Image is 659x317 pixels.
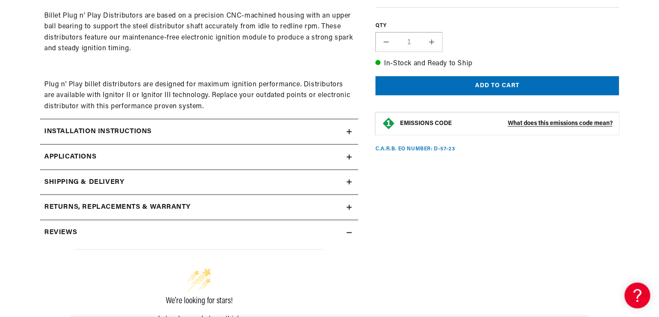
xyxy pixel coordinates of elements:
[382,117,396,131] img: Emissions code
[375,76,619,96] button: Add to cart
[44,227,77,238] h2: Reviews
[40,119,358,144] summary: Installation instructions
[400,120,613,128] button: EMISSIONS CODEWhat does this emissions code mean?
[375,58,619,70] p: In-Stock and Ready to Ship
[40,195,358,220] summary: Returns, Replacements & Warranty
[44,11,354,55] p: Billet Plug n’ Play Distributors are based on a precision CNC-machined housing with an upper ball...
[375,22,619,30] label: QTY
[40,145,358,170] a: Applications
[75,297,323,306] div: We’re looking for stars!
[375,146,455,153] p: C.A.R.B. EO Number: D-57-23
[40,170,358,195] summary: Shipping & Delivery
[40,220,358,245] summary: Reviews
[44,79,354,113] p: Plug n' Play billet distributors are designed for maximum ignition performance. Distributors are ...
[400,120,452,127] strong: EMISSIONS CODE
[44,126,152,137] h2: Installation instructions
[44,177,124,188] h2: Shipping & Delivery
[508,120,613,127] strong: What does this emissions code mean?
[44,152,96,163] span: Applications
[44,202,191,213] h2: Returns, Replacements & Warranty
